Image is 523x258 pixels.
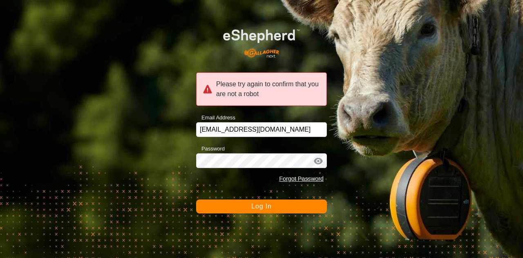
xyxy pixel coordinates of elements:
[209,18,314,63] img: E-shepherd Logo
[279,175,324,182] a: Forgot Password
[196,145,225,153] label: Password
[251,203,271,210] span: Log In
[196,122,327,137] input: Email Address
[196,114,235,122] label: Email Address
[196,72,327,106] div: Please try again to confirm that you are not a robot
[196,200,327,213] button: Log In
